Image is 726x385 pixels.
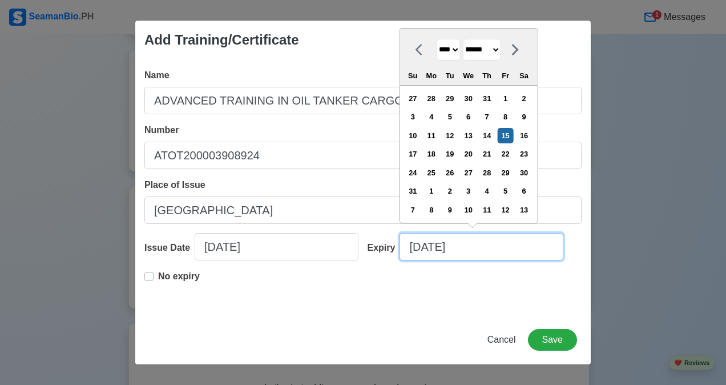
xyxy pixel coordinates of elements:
div: Choose Wednesday, September 3rd, 2025 [461,183,476,199]
div: Choose Wednesday, August 20th, 2025 [461,146,476,162]
input: Ex: COP Medical First Aid (VI/4) [144,87,582,114]
div: Choose Thursday, July 31st, 2025 [479,91,495,106]
div: Choose Thursday, August 28th, 2025 [479,165,495,181]
div: Choose Tuesday, September 2nd, 2025 [442,183,458,199]
div: Choose Tuesday, August 12th, 2025 [442,128,458,143]
div: Choose Thursday, September 11th, 2025 [479,202,495,218]
div: Choose Saturday, August 9th, 2025 [516,109,531,125]
div: Choose Wednesday, July 30th, 2025 [461,91,476,106]
div: Choose Sunday, July 27th, 2025 [405,91,421,106]
div: Choose Friday, September 12th, 2025 [498,202,513,218]
div: Choose Tuesday, August 26th, 2025 [442,165,458,181]
div: Choose Wednesday, August 13th, 2025 [461,128,476,143]
div: Choose Saturday, September 13th, 2025 [516,202,531,218]
span: Place of Issue [144,180,205,190]
div: Tu [442,68,458,83]
div: Th [479,68,495,83]
div: Choose Monday, September 1st, 2025 [424,183,439,199]
div: Choose Tuesday, August 19th, 2025 [442,146,458,162]
span: Name [144,70,170,80]
input: Ex: COP1234567890W or NA [144,142,582,169]
div: Choose Wednesday, August 6th, 2025 [461,109,476,125]
div: Choose Thursday, September 4th, 2025 [479,183,495,199]
div: Choose Sunday, August 10th, 2025 [405,128,421,143]
div: Choose Thursday, August 14th, 2025 [479,128,495,143]
div: Choose Sunday, August 24th, 2025 [405,165,421,181]
div: Choose Sunday, August 31st, 2025 [405,183,421,199]
div: Choose Monday, August 25th, 2025 [424,165,439,181]
div: Choose Saturday, August 2nd, 2025 [516,91,531,106]
div: Choose Thursday, August 7th, 2025 [479,109,495,125]
div: Choose Wednesday, September 10th, 2025 [461,202,476,218]
p: No expiry [158,270,200,283]
button: Cancel [480,329,523,351]
div: Fr [498,68,513,83]
div: Mo [424,68,439,83]
div: Choose Monday, July 28th, 2025 [424,91,439,106]
div: Choose Saturday, September 6th, 2025 [516,183,531,199]
div: Choose Friday, September 5th, 2025 [498,183,513,199]
div: Choose Sunday, September 7th, 2025 [405,202,421,218]
div: Add Training/Certificate [144,30,299,50]
div: Choose Tuesday, July 29th, 2025 [442,91,458,106]
span: Number [144,125,179,135]
div: month 2025-08 [404,89,534,219]
div: Choose Tuesday, September 9th, 2025 [442,202,458,218]
div: Choose Saturday, August 30th, 2025 [516,165,531,181]
div: Choose Sunday, August 3rd, 2025 [405,109,421,125]
div: Choose Friday, August 15th, 2025 [498,128,513,143]
div: Choose Wednesday, August 27th, 2025 [461,165,476,181]
div: Choose Sunday, August 17th, 2025 [405,146,421,162]
div: Su [405,68,421,83]
div: Choose Monday, August 18th, 2025 [424,146,439,162]
div: Choose Friday, August 8th, 2025 [498,109,513,125]
div: Choose Saturday, August 23rd, 2025 [516,146,531,162]
div: We [461,68,476,83]
input: Ex: Cebu City [144,196,582,224]
div: Sa [516,68,531,83]
div: Choose Friday, August 1st, 2025 [498,91,513,106]
div: Choose Saturday, August 16th, 2025 [516,128,531,143]
div: Choose Monday, September 8th, 2025 [424,202,439,218]
span: Cancel [487,335,516,344]
div: Choose Friday, August 29th, 2025 [498,165,513,181]
div: Issue Date [144,241,195,255]
div: Choose Friday, August 22nd, 2025 [498,146,513,162]
div: Choose Thursday, August 21st, 2025 [479,146,495,162]
div: Expiry [368,241,400,255]
button: Save [528,329,577,351]
div: Choose Tuesday, August 5th, 2025 [442,109,458,125]
div: Choose Monday, August 11th, 2025 [424,128,439,143]
div: Choose Monday, August 4th, 2025 [424,109,439,125]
